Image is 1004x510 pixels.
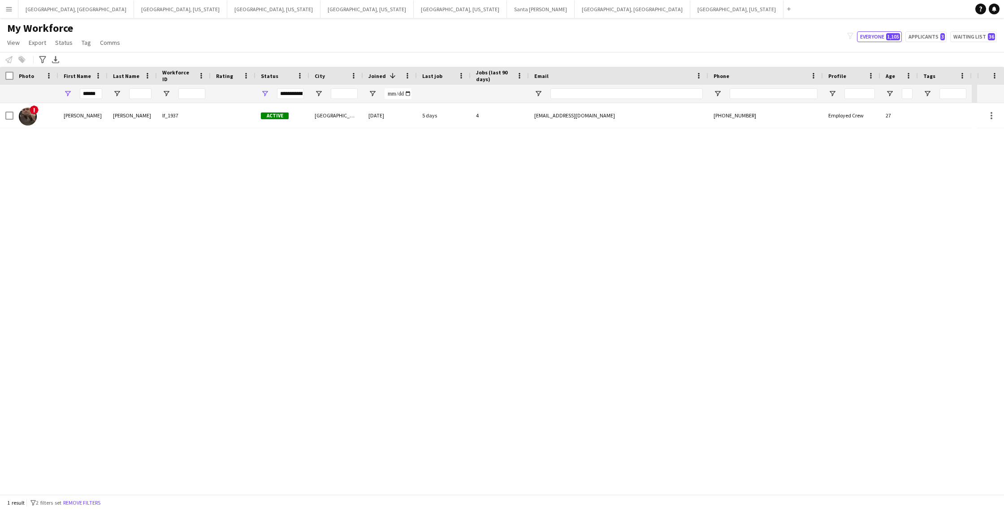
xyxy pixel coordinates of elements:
[902,88,913,99] input: Age Filter Input
[37,54,48,65] app-action-btn: Advanced filters
[315,73,325,79] span: City
[315,90,323,98] button: Open Filter Menu
[96,37,124,48] a: Comms
[886,33,900,40] span: 1,105
[100,39,120,47] span: Comms
[529,103,708,128] div: [EMAIL_ADDRESS][DOMAIN_NAME]
[30,105,39,114] span: !
[320,0,414,18] button: [GEOGRAPHIC_DATA], [US_STATE]
[58,103,108,128] div: [PERSON_NAME]
[923,90,931,98] button: Open Filter Menu
[19,108,37,125] img: steven oneal
[19,73,34,79] span: Photo
[550,88,703,99] input: Email Filter Input
[61,498,102,508] button: Remove filters
[261,90,269,98] button: Open Filter Menu
[368,90,376,98] button: Open Filter Menu
[880,103,918,128] div: 27
[108,103,157,128] div: [PERSON_NAME]
[730,88,818,99] input: Phone Filter Input
[575,0,690,18] button: [GEOGRAPHIC_DATA], [GEOGRAPHIC_DATA]
[64,73,91,79] span: First Name
[385,88,411,99] input: Joined Filter Input
[78,37,95,48] a: Tag
[36,499,61,506] span: 2 filters set
[52,37,76,48] a: Status
[828,73,846,79] span: Profile
[261,112,289,119] span: Active
[4,37,23,48] a: View
[113,90,121,98] button: Open Filter Menu
[178,88,205,99] input: Workforce ID Filter Input
[261,73,278,79] span: Status
[55,39,73,47] span: Status
[7,22,73,35] span: My Workforce
[227,0,320,18] button: [GEOGRAPHIC_DATA], [US_STATE]
[690,0,783,18] button: [GEOGRAPHIC_DATA], [US_STATE]
[476,69,513,82] span: Jobs (last 90 days)
[534,90,542,98] button: Open Filter Menu
[823,103,880,128] div: Employed Crew
[50,54,61,65] app-action-btn: Export XLSX
[18,0,134,18] button: [GEOGRAPHIC_DATA], [GEOGRAPHIC_DATA]
[534,73,549,79] span: Email
[64,90,72,98] button: Open Filter Menu
[162,90,170,98] button: Open Filter Menu
[471,103,529,128] div: 4
[905,31,947,42] button: Applicants3
[886,90,894,98] button: Open Filter Menu
[134,0,227,18] button: [GEOGRAPHIC_DATA], [US_STATE]
[507,0,575,18] button: Santa [PERSON_NAME]
[162,69,195,82] span: Workforce ID
[7,39,20,47] span: View
[113,73,139,79] span: Last Name
[417,103,471,128] div: 5 days
[844,88,875,99] input: Profile Filter Input
[363,103,417,128] div: [DATE]
[82,39,91,47] span: Tag
[29,39,46,47] span: Export
[157,103,211,128] div: lf_1937
[714,90,722,98] button: Open Filter Menu
[828,90,836,98] button: Open Filter Menu
[368,73,386,79] span: Joined
[708,103,823,128] div: [PHONE_NUMBER]
[414,0,507,18] button: [GEOGRAPHIC_DATA], [US_STATE]
[422,73,442,79] span: Last job
[309,103,363,128] div: [GEOGRAPHIC_DATA]
[714,73,729,79] span: Phone
[857,31,902,42] button: Everyone1,105
[939,88,966,99] input: Tags Filter Input
[886,73,895,79] span: Age
[216,73,233,79] span: Rating
[923,73,935,79] span: Tags
[940,33,945,40] span: 3
[25,37,50,48] a: Export
[331,88,358,99] input: City Filter Input
[988,33,995,40] span: 36
[129,88,151,99] input: Last Name Filter Input
[950,31,997,42] button: Waiting list36
[80,88,102,99] input: First Name Filter Input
